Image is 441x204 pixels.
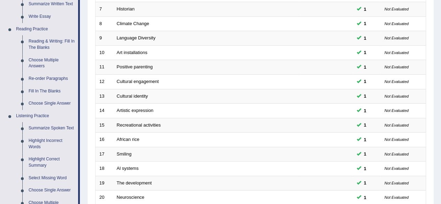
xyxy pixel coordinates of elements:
[96,89,113,104] td: 13
[385,7,409,11] small: Not Evaluated
[385,181,409,185] small: Not Evaluated
[25,54,78,73] a: Choose Multiple Answers
[25,153,78,172] a: Highlight Correct Summary
[25,97,78,110] a: Choose Single Answer
[361,150,369,158] span: You can still take this question
[385,22,409,26] small: Not Evaluated
[25,172,78,184] a: Select Missing Word
[25,135,78,153] a: Highlight Incorrect Words
[361,35,369,42] span: You can still take this question
[361,179,369,187] span: You can still take this question
[25,85,78,98] a: Fill In The Blanks
[385,94,409,98] small: Not Evaluated
[117,64,153,69] a: Positive parenting
[361,121,369,129] span: You can still take this question
[96,176,113,190] td: 19
[385,137,409,142] small: Not Evaluated
[96,147,113,161] td: 17
[117,122,161,128] a: Recreational activities
[385,195,409,199] small: Not Evaluated
[385,152,409,156] small: Not Evaluated
[96,74,113,89] td: 12
[385,166,409,171] small: Not Evaluated
[117,195,145,200] a: Neuroscience
[96,133,113,147] td: 16
[117,180,152,186] a: The development
[25,73,78,85] a: Re-order Paragraphs
[385,108,409,113] small: Not Evaluated
[25,122,78,135] a: Summarize Spoken Text
[385,51,409,55] small: Not Evaluated
[361,136,369,143] span: You can still take this question
[385,80,409,84] small: Not Evaluated
[117,6,135,12] a: Historian
[117,137,139,142] a: African rice
[361,78,369,85] span: You can still take this question
[117,79,159,84] a: Cultural engagement
[385,65,409,69] small: Not Evaluated
[361,92,369,100] span: You can still take this question
[385,123,409,127] small: Not Evaluated
[361,49,369,56] span: You can still take this question
[361,194,369,201] span: You can still take this question
[385,36,409,40] small: Not Evaluated
[25,184,78,197] a: Choose Single Answer
[96,118,113,133] td: 15
[361,165,369,172] span: You can still take this question
[361,6,369,13] span: You can still take this question
[361,107,369,114] span: You can still take this question
[25,35,78,54] a: Reading & Writing: Fill In The Blanks
[13,23,78,36] a: Reading Practice
[117,50,147,55] a: Art installations
[96,2,113,17] td: 7
[13,110,78,122] a: Listening Practice
[117,93,148,99] a: Cultural identity
[96,104,113,118] td: 14
[117,166,139,171] a: Al systems
[361,20,369,27] span: You can still take this question
[117,151,132,157] a: Smiling
[96,161,113,176] td: 18
[117,108,153,113] a: Artistic expression
[96,45,113,60] td: 10
[361,63,369,71] span: You can still take this question
[117,21,149,26] a: Climate Change
[96,31,113,46] td: 9
[96,60,113,75] td: 11
[117,35,155,40] a: Language Diversity
[96,16,113,31] td: 8
[25,10,78,23] a: Write Essay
